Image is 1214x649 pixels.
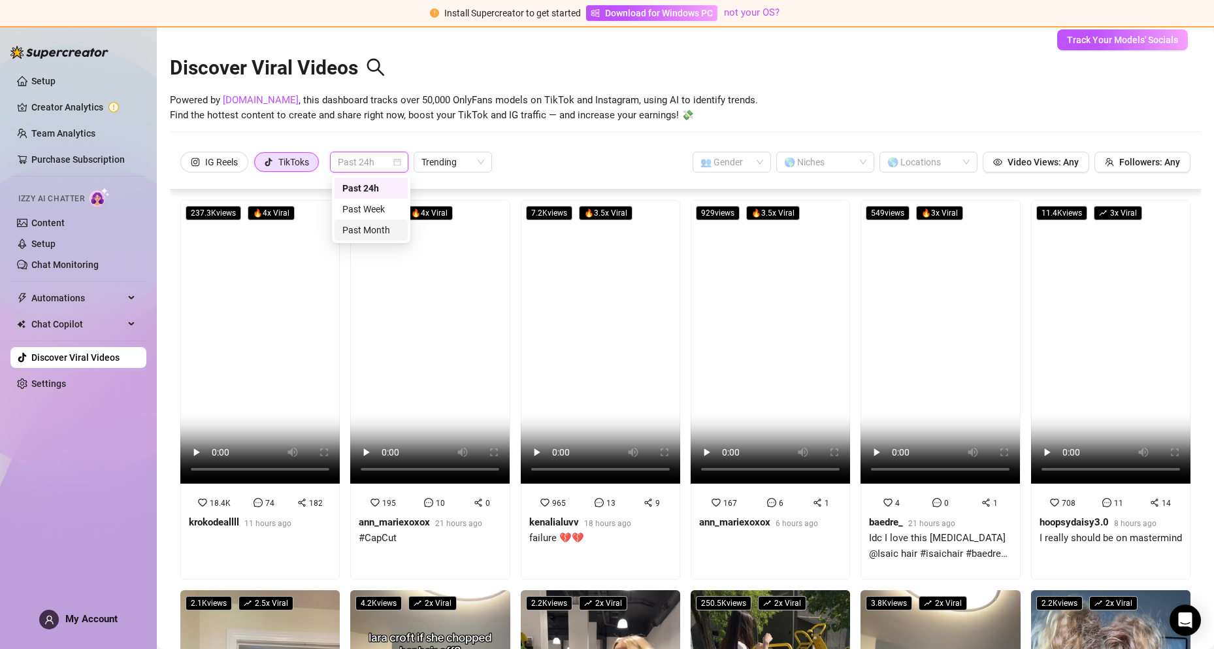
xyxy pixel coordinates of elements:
div: Past Month [342,223,400,237]
span: search [366,58,386,77]
strong: hoopsydaisy3.0 [1040,516,1109,528]
div: #CapCut [359,531,482,546]
span: 0 [944,499,949,508]
span: 21 hours ago [908,519,955,528]
span: share-alt [644,498,653,507]
a: 237.3Kviews🔥4x Viral18.4K74182krokodeallll11 hours ago [180,200,340,580]
span: 8 hours ago [1114,519,1157,528]
span: 4.2K views [355,596,402,610]
span: 965 [552,499,566,508]
span: 7.2K views [526,206,572,220]
span: 9 [655,499,660,508]
a: 11.4Kviewsrise3x Viral7081114hoopsydaisy3.08 hours agoI really should be on mastermind [1031,200,1190,580]
span: tik-tok [264,158,273,167]
a: Download for Windows PC [586,5,717,21]
span: 14 [1162,499,1171,508]
span: 182 [309,499,323,508]
span: 13 [606,499,615,508]
span: 708 [1062,499,1075,508]
span: 🔥 4 x Viral [248,206,295,220]
span: 🔥 3 x Viral [916,206,963,220]
span: 1 [825,499,829,508]
a: Creator Analytics exclamation-circle [31,97,136,118]
span: 167 [723,499,737,508]
span: 10 [436,499,445,508]
a: 7.2Kviews🔥3.5x Viral965139kenalialuvv18 hours agofailure 💔💔 [521,200,680,580]
span: 2 x Viral [919,596,967,610]
span: heart [370,498,380,507]
div: TikToks [278,152,309,172]
span: 3.8K views [866,596,912,610]
span: 🔥 3.5 x Viral [579,206,632,220]
div: Past Week [335,199,408,220]
span: message [1102,498,1111,507]
span: message [767,498,776,507]
span: 18 hours ago [584,519,631,528]
span: rise [1094,599,1102,607]
span: heart [540,498,550,507]
span: team [1105,158,1114,167]
span: Automations [31,288,124,308]
div: Past 24h [342,181,400,195]
a: Chat Monitoring [31,259,99,270]
span: heart [198,498,207,507]
span: Video Views: Any [1008,157,1079,167]
h2: Discover Viral Videos [170,56,386,80]
a: Setup [31,239,56,249]
a: Team Analytics [31,128,95,139]
span: 929 views [696,206,740,220]
span: 3 x Viral [1094,206,1142,220]
span: Izzy AI Chatter [18,193,84,205]
span: windows [591,8,600,18]
strong: ann_mariexoxox [699,516,770,528]
span: 2 x Viral [408,596,457,610]
span: instagram [191,158,200,167]
span: 237.3K views [186,206,241,220]
span: 2.2K views [1036,596,1083,610]
span: share-alt [813,498,822,507]
strong: ann_mariexoxox [359,516,430,528]
span: 🔥 4 x Viral [406,206,453,220]
a: Content [31,218,65,228]
img: logo-BBDzfeDw.svg [10,46,108,59]
span: 74 [265,499,274,508]
span: 6 [779,499,783,508]
a: 929views🔥3.5x Viral16761ann_mariexoxox6 hours ago [691,200,850,580]
a: 974views🔥4x Viral195100ann_mariexoxox21 hours ago#CapCut [350,200,510,580]
span: rise [1099,209,1107,217]
strong: kenalialuvv [529,516,579,528]
a: Setup [31,76,56,86]
span: rise [584,599,592,607]
span: share-alt [1150,498,1159,507]
span: eye [993,158,1002,167]
span: share-alt [981,498,991,507]
a: not your OS? [724,7,779,18]
span: Followers: Any [1119,157,1180,167]
img: Chat Copilot [17,320,25,329]
span: heart [1050,498,1059,507]
span: Trending [421,152,484,172]
span: 21 hours ago [435,519,482,528]
div: Idc I love this [MEDICAL_DATA] @Isaic hair #isaichair #baedre #naturalhair #hairextensions #shopm... [869,531,1011,561]
span: message [932,498,942,507]
span: 11.4K views [1036,206,1087,220]
a: Purchase Subscription [31,154,125,165]
span: 250.5K views [696,596,751,610]
span: 4 [895,499,900,508]
span: My Account [65,613,118,625]
div: Past Month [335,220,408,241]
span: 2.1K views [186,596,232,610]
span: calendar [393,158,401,166]
span: exclamation-circle [430,8,439,18]
span: rise [763,599,771,607]
span: message [424,498,433,507]
span: 0 [485,499,490,508]
span: rise [244,599,252,607]
a: Discover Viral Videos [31,352,120,363]
span: Install Supercreator to get started [444,8,581,18]
span: message [254,498,263,507]
button: Followers: Any [1094,152,1190,173]
span: thunderbolt [17,293,27,303]
span: Powered by , this dashboard tracks over 50,000 OnlyFans models on TikTok and Instagram, using AI ... [170,93,758,124]
span: user [44,615,54,625]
